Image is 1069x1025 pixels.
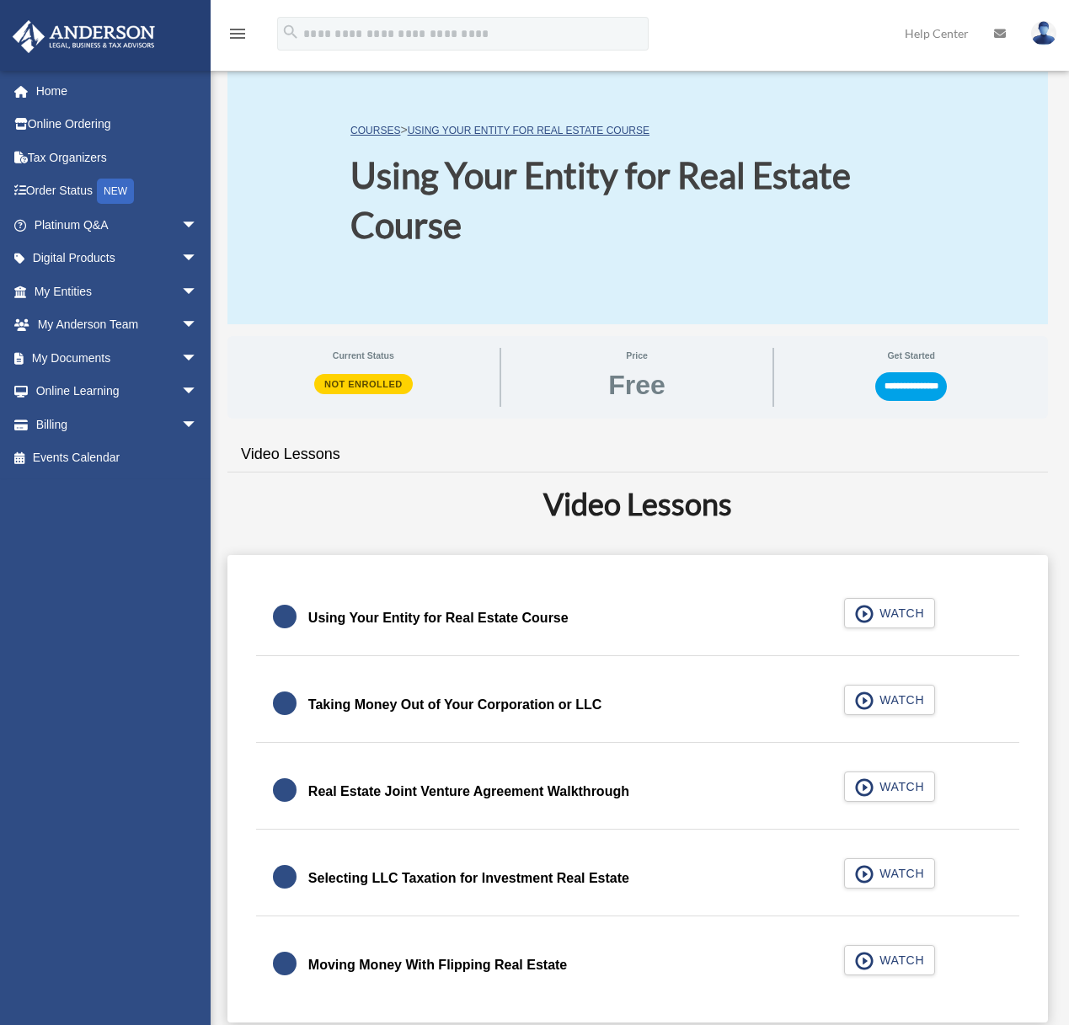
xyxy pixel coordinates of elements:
a: Online Learningarrow_drop_down [12,375,223,408]
span: arrow_drop_down [181,408,215,442]
span: Price [513,348,762,363]
a: Billingarrow_drop_down [12,408,223,441]
a: Online Ordering [12,108,223,141]
a: Platinum Q&Aarrow_drop_down [12,208,223,242]
span: arrow_drop_down [181,208,215,243]
span: Not Enrolled [314,374,413,394]
a: Digital Productsarrow_drop_down [12,242,223,275]
a: Using Your Entity for Real Estate Course [408,125,649,136]
a: menu [227,29,248,44]
img: User Pic [1031,21,1056,45]
a: Video Lessons [227,430,354,478]
a: My Anderson Teamarrow_drop_down [12,308,223,342]
span: arrow_drop_down [181,242,215,276]
h1: Using Your Entity for Real Estate Course [350,151,925,250]
span: arrow_drop_down [181,275,215,309]
span: arrow_drop_down [181,375,215,409]
span: arrow_drop_down [181,341,215,376]
span: Free [608,371,665,398]
img: Anderson Advisors Platinum Portal [8,20,160,53]
i: menu [227,24,248,44]
span: arrow_drop_down [181,308,215,343]
a: Tax Organizers [12,141,223,174]
a: My Documentsarrow_drop_down [12,341,223,375]
span: Get Started [786,348,1036,363]
a: Order StatusNEW [12,174,223,209]
a: COURSES [350,125,400,136]
h2: Video Lessons [238,483,1038,525]
a: Events Calendar [12,441,223,475]
span: Current Status [239,348,488,363]
p: > [350,120,925,141]
i: search [281,23,300,41]
div: NEW [97,179,134,204]
a: Home [12,74,223,108]
a: My Entitiesarrow_drop_down [12,275,223,308]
